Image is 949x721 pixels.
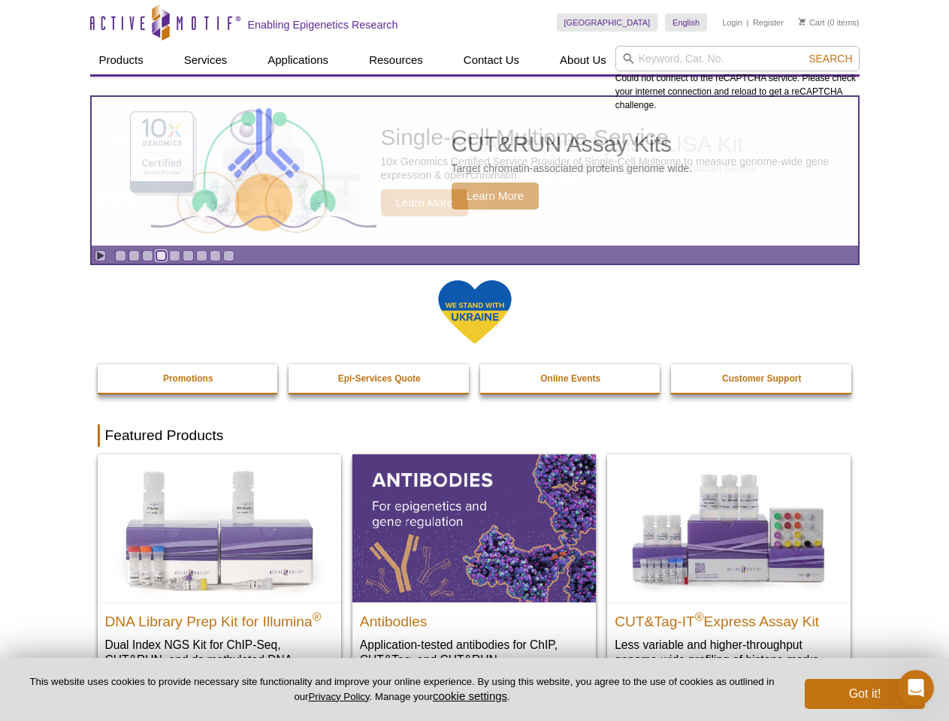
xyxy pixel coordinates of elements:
strong: Epi-Services Quote [338,373,421,384]
a: Go to slide 1 [115,250,126,261]
a: Toggle autoplay [95,250,106,261]
h2: DNA Library Prep Kit for Illumina [105,607,334,629]
h2: Antibodies [360,607,588,629]
img: All Antibodies [352,454,596,602]
a: All Antibodies Antibodies Application-tested antibodies for ChIP, CUT&Tag, and CUT&RUN. [352,454,596,682]
a: Contact Us [455,46,528,74]
a: Resources [360,46,432,74]
img: DNA Library Prep Kit for Illumina [98,454,341,602]
span: Search [808,53,852,65]
p: Dual Index NGS Kit for ChIP-Seq, CUT&RUN, and ds methylated DNA assays. [105,637,334,683]
h2: CUT&Tag-IT Express Assay Kit [615,607,843,629]
a: Go to slide 5 [169,250,180,261]
button: Search [804,52,857,65]
h2: Featured Products [98,424,852,447]
img: Your Cart [799,18,805,26]
a: Register [753,17,784,28]
a: CUT&RUN Assay Kits CUT&RUN Assay Kits Target chromatin-associated proteins genome wide. Learn More [92,97,858,246]
p: Less variable and higher-throughput genome-wide profiling of histone marks​. [615,637,843,668]
a: Login [722,17,742,28]
a: CUT&Tag-IT® Express Assay Kit CUT&Tag-IT®Express Assay Kit Less variable and higher-throughput ge... [607,454,851,682]
img: CUT&RUN Assay Kits [151,103,376,240]
a: Applications [258,46,337,74]
strong: Promotions [163,373,213,384]
a: DNA Library Prep Kit for Illumina DNA Library Prep Kit for Illumina® Dual Index NGS Kit for ChIP-... [98,454,341,697]
a: Cart [799,17,825,28]
h2: Enabling Epigenetics Research [248,18,398,32]
img: We Stand With Ukraine [437,279,512,345]
a: Online Events [480,364,662,393]
li: | [747,14,749,32]
li: (0 items) [799,14,860,32]
p: Target chromatin-associated proteins genome wide. [452,161,693,175]
a: [GEOGRAPHIC_DATA] [557,14,658,32]
a: Go to slide 9 [223,250,234,261]
a: Customer Support [671,364,853,393]
a: Go to slide 3 [142,250,153,261]
a: Promotions [98,364,280,393]
a: Go to slide 6 [183,250,194,261]
img: CUT&Tag-IT® Express Assay Kit [607,454,851,602]
a: Epi-Services Quote [289,364,470,393]
a: Go to slide 2 [128,250,140,261]
a: Go to slide 7 [196,250,207,261]
a: Services [175,46,237,74]
a: Products [90,46,153,74]
strong: Customer Support [722,373,801,384]
a: Privacy Policy [308,691,369,702]
iframe: Intercom live chat [898,670,934,706]
a: Go to slide 4 [156,250,167,261]
p: This website uses cookies to provide necessary site functionality and improve your online experie... [24,675,780,704]
button: cookie settings [433,689,507,702]
strong: Online Events [540,373,600,384]
a: About Us [551,46,615,74]
span: Learn More [452,183,539,210]
div: Could not connect to the reCAPTCHA service. Please check your internet connection and reload to g... [615,46,860,112]
input: Keyword, Cat. No. [615,46,860,71]
sup: ® [695,610,704,623]
p: Application-tested antibodies for ChIP, CUT&Tag, and CUT&RUN. [360,637,588,668]
h2: CUT&RUN Assay Kits [452,133,693,155]
a: Go to slide 8 [210,250,221,261]
a: English [665,14,707,32]
button: Got it! [805,679,925,709]
article: CUT&RUN Assay Kits [92,97,858,246]
sup: ® [313,610,322,623]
